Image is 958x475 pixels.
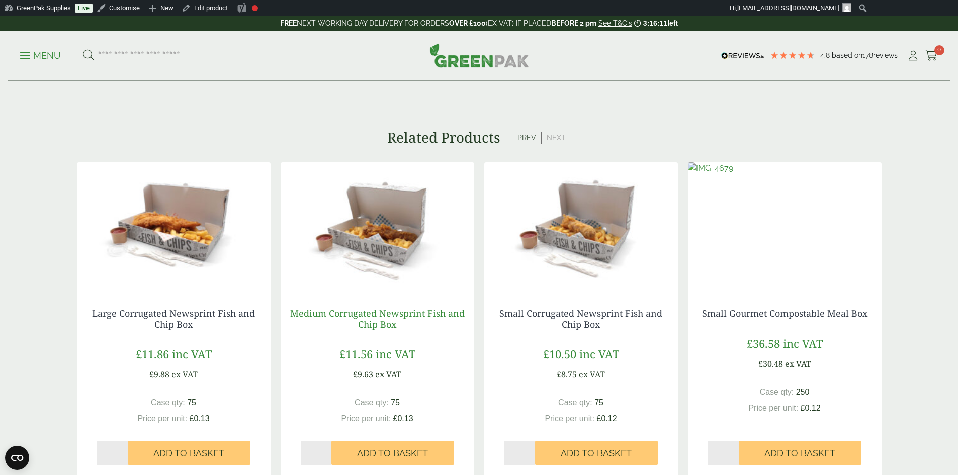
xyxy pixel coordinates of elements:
strong: OVER £100 [449,19,486,27]
span: 75 [594,398,603,407]
span: ex VAT [375,369,401,380]
span: £ [543,346,549,361]
span: £ [747,336,753,351]
a: See T&C's [598,19,632,27]
span: Add to Basket [357,448,428,459]
span: Price per unit: [545,414,594,423]
a: Live [75,4,93,13]
bdi: 11.86 [136,346,169,361]
bdi: 10.50 [543,346,576,361]
span: Add to Basket [153,448,224,459]
span: inc VAT [172,346,212,361]
p: Menu [20,50,61,62]
span: inc VAT [376,346,415,361]
span: £ [597,414,601,423]
button: Add to Basket [535,441,658,465]
button: Next [542,132,571,144]
span: ex VAT [171,369,198,380]
span: £ [353,369,358,380]
span: £ [190,414,194,423]
span: Price per unit: [137,414,187,423]
img: Medium - Corrugated Newsprint Fish & Chips Box with Food Variant 2 [281,162,474,288]
bdi: 0.13 [393,414,413,423]
span: 250 [796,388,810,396]
span: Based on [832,51,862,59]
i: My Account [907,51,919,61]
bdi: 0.12 [801,404,821,412]
span: £ [339,346,345,361]
span: ex VAT [579,369,605,380]
strong: FREE [280,19,297,27]
a: Small Gourmet Compostable Meal Box [702,307,867,319]
bdi: 9.63 [353,369,373,380]
bdi: 8.75 [557,369,577,380]
span: £ [136,346,142,361]
bdi: 9.88 [149,369,169,380]
img: IMG_4679 [688,162,882,288]
a: Large Corrugated Newsprint Fish and Chip Box [92,307,255,330]
span: left [667,19,678,27]
span: 75 [391,398,400,407]
span: 4.8 [820,51,832,59]
a: Medium Corrugated Newsprint Fish and Chip Box [290,307,465,330]
img: Small - Corrugated Newsprint Fish & Chips Box with Food Variant 1 [484,162,678,288]
span: 3:16:11 [643,19,667,27]
bdi: 0.13 [190,414,210,423]
span: £ [393,414,398,423]
a: Small Corrugated Newsprint Fish and Chip Box [499,307,662,330]
span: Case qty: [151,398,185,407]
span: reviews [873,51,898,59]
span: inc VAT [783,336,823,351]
span: Add to Basket [764,448,835,459]
span: 75 [187,398,196,407]
img: REVIEWS.io [721,52,765,59]
span: ex VAT [785,358,811,369]
strong: BEFORE 2 pm [551,19,596,27]
span: Case qty: [760,388,794,396]
div: 4.78 Stars [770,51,815,60]
span: 178 [862,51,873,59]
button: Add to Basket [128,441,250,465]
span: Case qty: [558,398,592,407]
span: £ [758,358,763,369]
h3: Related Products [387,129,500,146]
button: Prev [512,132,542,144]
span: Price per unit: [341,414,391,423]
bdi: 36.58 [747,336,780,351]
bdi: 30.48 [758,358,783,369]
i: Cart [925,51,938,61]
span: Case qty: [355,398,389,407]
span: 0 [934,45,944,55]
a: Menu [20,50,61,60]
span: inc VAT [579,346,619,361]
span: Add to Basket [561,448,632,459]
bdi: 11.56 [339,346,373,361]
span: £ [149,369,154,380]
button: Add to Basket [331,441,454,465]
span: £ [801,404,805,412]
button: Add to Basket [739,441,861,465]
span: £ [557,369,561,380]
div: Focus keyphrase not set [252,5,258,11]
a: 0 [925,48,938,63]
button: Open CMP widget [5,446,29,470]
img: Large - Corrugated Newsprint Fish & Chips Box with Food Variant 1 [77,162,271,288]
img: GreenPak Supplies [429,43,529,67]
span: [EMAIL_ADDRESS][DOMAIN_NAME] [737,4,839,12]
span: Price per unit: [748,404,798,412]
bdi: 0.12 [597,414,617,423]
